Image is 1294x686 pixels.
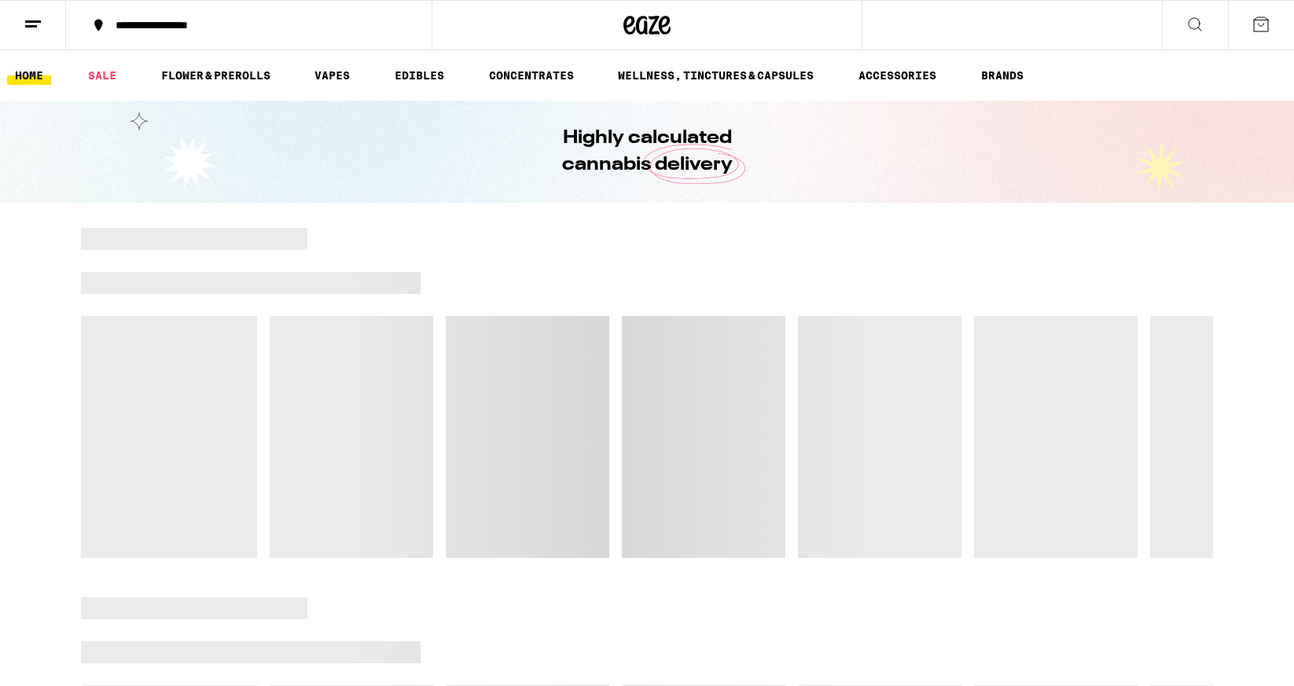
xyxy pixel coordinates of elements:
a: HOME [7,66,51,85]
a: ACCESSORIES [851,66,944,85]
button: BRANDS [973,66,1031,85]
iframe: Opens a widget where you can find more information [1193,639,1278,678]
h1: Highly calculated cannabis delivery [517,125,777,178]
a: VAPES [307,66,358,85]
a: WELLNESS, TINCTURES & CAPSULES [610,66,822,85]
a: FLOWER & PREROLLS [153,66,278,85]
a: EDIBLES [387,66,452,85]
a: SALE [80,66,124,85]
a: CONCENTRATES [481,66,582,85]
